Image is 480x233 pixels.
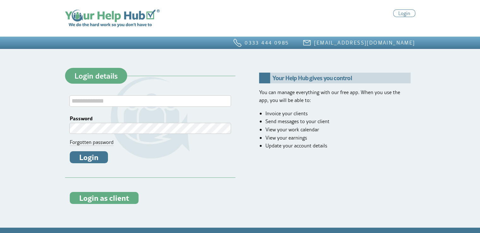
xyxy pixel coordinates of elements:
button: Login as client [70,192,139,204]
h2: Your Help Hub gives you control [259,73,411,83]
a: Login [393,9,415,17]
p: You can manage everything with our free app. When you use the app, you will be able to: [259,88,411,105]
a: Home [65,9,160,27]
li: View your work calendar [265,126,411,134]
a: [EMAIL_ADDRESS][DOMAIN_NAME] [314,39,415,46]
li: Send messages to your client [265,117,411,126]
li: View your earnings [265,134,411,142]
li: Update your account details [265,142,411,150]
a: Forgotten password [70,139,114,146]
label: Password [70,116,231,121]
span: Login details [74,72,118,80]
li: Invoice your clients [265,110,411,118]
button: Login [70,151,108,163]
a: 0333 444 0985 [245,39,289,46]
img: Your Help Hub logo [65,9,160,27]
